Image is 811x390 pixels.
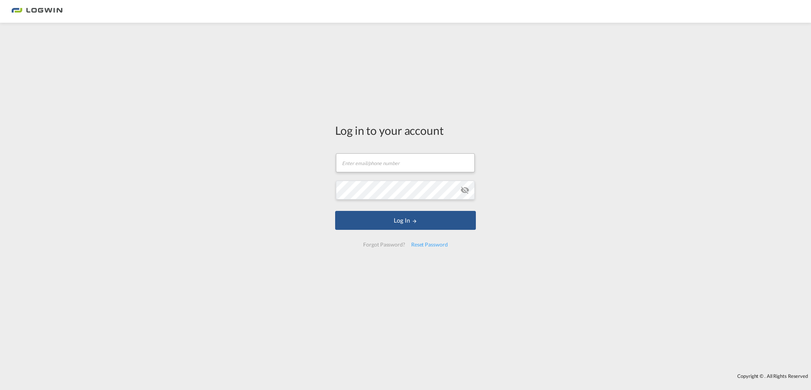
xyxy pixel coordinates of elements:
button: LOGIN [335,211,476,230]
div: Reset Password [408,238,451,251]
div: Log in to your account [335,122,476,138]
md-icon: icon-eye-off [460,186,469,195]
img: 2761ae10d95411efa20a1f5e0282d2d7.png [11,3,62,20]
input: Enter email/phone number [336,153,475,172]
div: Forgot Password? [360,238,408,251]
